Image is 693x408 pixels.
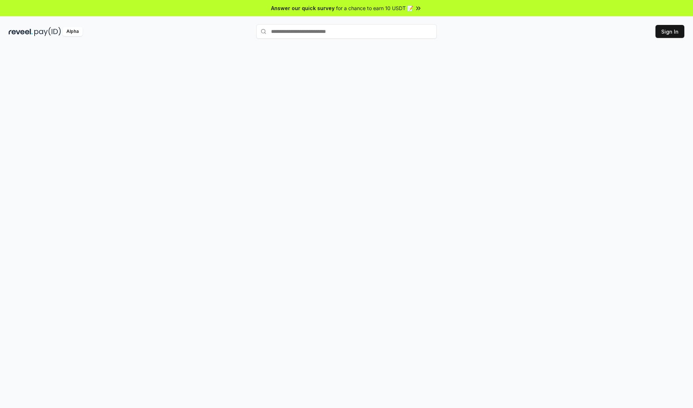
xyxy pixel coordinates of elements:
span: Answer our quick survey [271,4,335,12]
img: pay_id [34,27,61,36]
button: Sign In [655,25,684,38]
div: Alpha [62,27,83,36]
span: for a chance to earn 10 USDT 📝 [336,4,413,12]
img: reveel_dark [9,27,33,36]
